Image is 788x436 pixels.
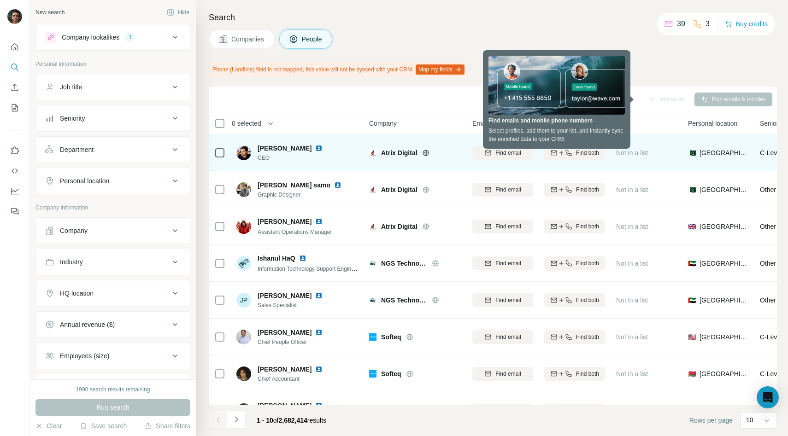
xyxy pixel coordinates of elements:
button: Find email [472,146,533,160]
span: Companies [231,35,265,44]
img: Logo of Softeq [369,370,376,378]
span: 2,682,414 [279,417,307,424]
div: Personal location [60,176,109,186]
span: Lists [616,119,629,128]
span: Find both [576,186,599,194]
img: LinkedIn logo [315,366,323,373]
span: 1 - 10 [257,417,273,424]
span: Find email [495,149,521,157]
button: Find email [472,183,533,197]
span: Not in a list [616,260,648,267]
button: Find email [472,367,533,381]
span: Chief People Officer [258,338,334,346]
span: [GEOGRAPHIC_DATA] [700,369,749,378]
img: Avatar [236,219,251,234]
span: Personal location [688,119,737,128]
img: Avatar [236,330,251,344]
span: Other [760,296,776,304]
span: Not in a list [616,333,648,341]
span: C-Level [760,370,782,378]
span: Find email [495,333,521,341]
h4: Search [209,11,777,24]
span: [PERSON_NAME] [258,401,312,410]
span: Find email [495,259,521,267]
p: 3 [706,18,710,29]
div: HQ location [60,289,94,298]
button: Find email [472,293,533,307]
img: Avatar [236,366,251,381]
div: Industry [60,257,83,267]
span: Other [760,223,776,230]
button: Map my fields [416,64,465,75]
span: 🇦🇪 [688,259,696,268]
button: Find both [544,146,605,160]
span: Softeq [381,332,401,342]
span: Assistant Operations Manager [258,229,332,235]
button: Enrich CSV [7,79,22,96]
span: Sales Specialist [258,301,334,309]
span: Atrix Digital [381,185,418,194]
button: Clear [35,421,62,430]
img: Logo of Atrix Digital [369,186,376,193]
span: [GEOGRAPHIC_DATA] [700,222,749,231]
span: Find both [576,259,599,267]
span: [GEOGRAPHIC_DATA] [700,296,749,305]
span: Seniority [760,119,785,128]
span: Find email [495,370,521,378]
img: LinkedIn logo [315,218,323,225]
span: Email [472,119,488,128]
span: 🇺🇸 [688,332,696,342]
span: Not in a list [616,223,648,230]
button: Find email [472,220,533,233]
button: Employees (size) [36,345,190,367]
span: Not in a list [616,186,648,193]
button: Search [7,59,22,76]
span: 🇵🇰 [688,148,696,157]
button: Buy credits [725,17,768,30]
button: Navigate to next page [227,410,246,429]
span: [GEOGRAPHIC_DATA] [700,148,749,157]
span: 🇬🇧 [688,222,696,231]
button: Company lookalikes1 [36,26,190,48]
span: Find both [576,370,599,378]
img: Logo of Softeq [369,333,376,341]
span: Find email [495,186,521,194]
span: results [257,417,326,424]
div: New search [35,8,65,17]
span: C-Level [760,333,782,341]
span: Ishanul HaQ [258,254,295,263]
button: Department [36,139,190,161]
button: Share filters [145,421,190,430]
p: Personal information [35,60,190,68]
div: Job title [60,82,82,92]
div: Open Intercom Messenger [757,386,779,408]
span: C-Level [760,149,782,157]
span: Atrix Digital [381,148,418,157]
img: Avatar [236,403,251,418]
p: 10 [746,415,753,424]
span: Rows per page [689,416,733,425]
span: Mobile [544,119,563,128]
img: LinkedIn logo [315,145,323,152]
button: Find both [544,220,605,233]
span: Find both [576,149,599,157]
span: NGS Technologies [381,259,427,268]
span: Softeq [381,369,401,378]
button: My lists [7,99,22,116]
span: Not in a list [616,149,648,157]
button: Find both [544,256,605,270]
span: 🇧🇾 [688,369,696,378]
span: 🇵🇰 [688,185,696,194]
span: Find both [576,333,599,341]
span: Information Technology Support Engineer [258,265,359,272]
img: Logo of NGS Technologies [369,296,376,304]
span: Other [760,186,776,193]
button: Industry [36,251,190,273]
button: Technologies [36,376,190,398]
span: [PERSON_NAME] [258,365,312,374]
button: Quick start [7,39,22,55]
span: Other [760,260,776,267]
img: Avatar [236,256,251,271]
img: LinkedIn logo [315,292,323,299]
span: Graphic Designer [258,191,353,199]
